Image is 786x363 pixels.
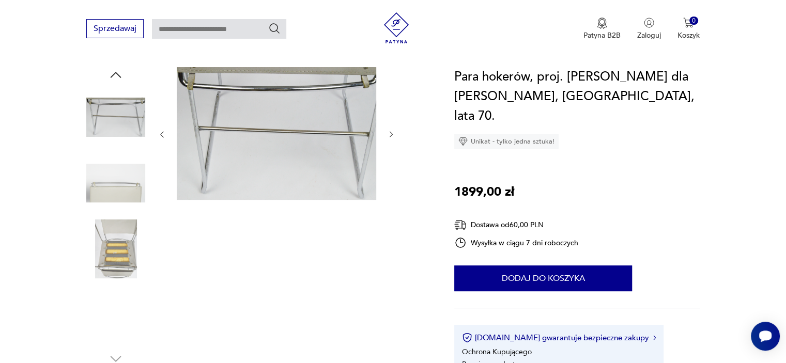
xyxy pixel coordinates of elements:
[597,18,607,29] img: Ikona medalu
[268,22,281,35] button: Szukaj
[86,154,145,213] img: Zdjęcie produktu Para hokerów, proj. G. Belotti dla Alias, Włochy, lata 70.
[677,18,700,40] button: 0Koszyk
[86,26,144,33] a: Sprzedawaj
[637,18,661,40] button: Zaloguj
[454,67,700,126] h1: Para hokerów, proj. [PERSON_NAME] dla [PERSON_NAME], [GEOGRAPHIC_DATA], lata 70.
[583,18,621,40] a: Ikona medaluPatyna B2B
[86,286,145,344] img: Zdjęcie produktu Para hokerów, proj. G. Belotti dla Alias, Włochy, lata 70.
[683,18,693,28] img: Ikona koszyka
[583,30,621,40] p: Patyna B2B
[462,333,656,343] button: [DOMAIN_NAME] gwarantuje bezpieczne zakupy
[454,134,559,149] div: Unikat - tylko jedna sztuka!
[177,67,376,200] img: Zdjęcie produktu Para hokerów, proj. G. Belotti dla Alias, Włochy, lata 70.
[462,347,532,357] li: Ochrona Kupującego
[637,30,661,40] p: Zaloguj
[462,333,472,343] img: Ikona certyfikatu
[583,18,621,40] button: Patyna B2B
[381,12,412,43] img: Patyna - sklep z meblami i dekoracjami vintage
[454,182,514,202] p: 1899,00 zł
[86,219,145,278] img: Zdjęcie produktu Para hokerów, proj. G. Belotti dla Alias, Włochy, lata 70.
[751,322,780,351] iframe: Smartsupp widget button
[454,218,467,231] img: Ikona dostawy
[653,335,656,340] img: Ikona strzałki w prawo
[677,30,700,40] p: Koszyk
[86,88,145,147] img: Zdjęcie produktu Para hokerów, proj. G. Belotti dla Alias, Włochy, lata 70.
[458,137,468,146] img: Ikona diamentu
[689,17,698,25] div: 0
[454,218,578,231] div: Dostawa od 60,00 PLN
[454,265,632,291] button: Dodaj do koszyka
[454,236,578,249] div: Wysyłka w ciągu 7 dni roboczych
[644,18,654,28] img: Ikonka użytkownika
[86,19,144,38] button: Sprzedawaj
